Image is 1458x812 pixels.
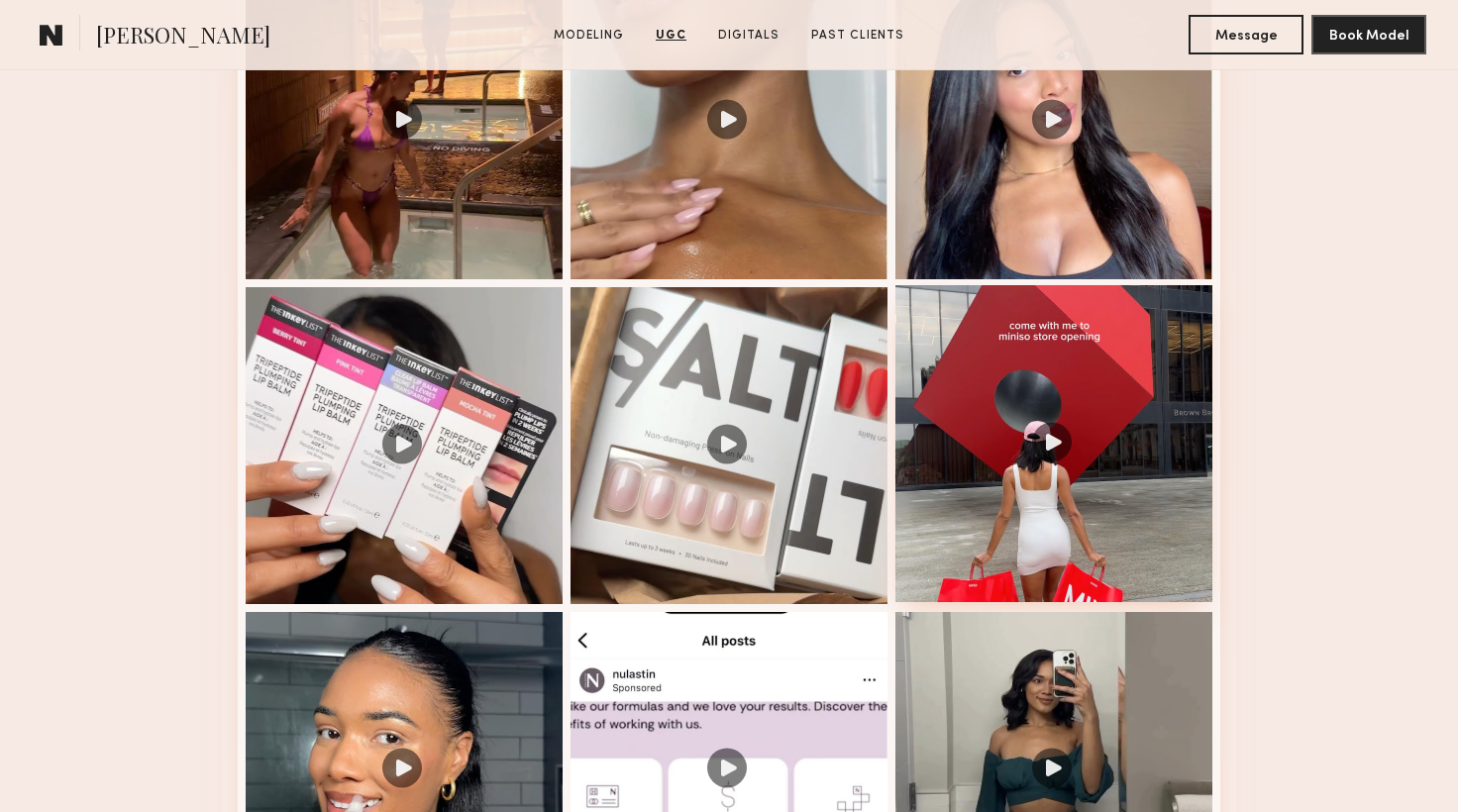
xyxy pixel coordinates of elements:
[1311,26,1426,43] a: Book Model
[546,27,632,45] a: Modeling
[803,27,912,45] a: Past Clients
[648,27,694,45] a: UGC
[96,20,270,54] span: [PERSON_NAME]
[1311,15,1426,54] button: Book Model
[1189,15,1303,54] button: Message
[710,27,787,45] a: Digitals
